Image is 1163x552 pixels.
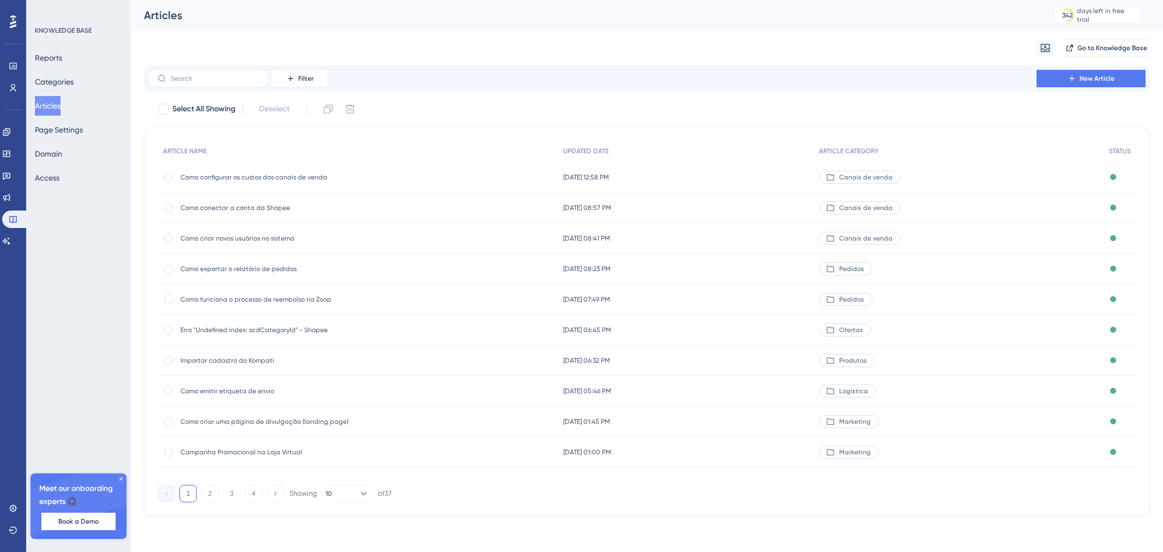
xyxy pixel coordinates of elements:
[180,417,355,426] span: Como criar uma página de divulgação (landing page)
[163,147,207,155] span: ARTICLE NAME
[378,489,391,499] div: of 37
[563,387,611,395] span: [DATE] 05:46 PM
[249,99,299,119] button: Deselect
[1063,39,1150,57] button: Go to Knowledge Base
[1109,147,1131,155] span: STATUS
[180,234,355,243] span: Como criar novos usuários no sistema
[180,203,355,212] span: Como conectar a conta da Shopee
[290,489,317,499] div: Showing
[839,265,864,273] span: Pedidos
[180,387,355,395] span: Como emitir etiqueta de envio
[563,203,611,212] span: [DATE] 08:57 PM
[259,103,290,116] span: Deselect
[1062,11,1072,20] div: 342
[180,295,355,304] span: Como funciona o processo de reembolso na Zoop
[179,485,197,502] button: 1
[201,485,219,502] button: 2
[180,173,355,182] span: Como configurar os custos dos canais de venda
[39,482,118,508] span: Meet our onboarding experts 🎧
[563,173,609,182] span: [DATE] 12:58 PM
[839,326,863,334] span: Ofertas
[35,120,83,140] button: Page Settings
[273,70,327,87] button: Filter
[144,8,1027,23] div: Articles
[1077,7,1137,24] div: days left in free trial
[563,417,610,426] span: [DATE] 01:45 PM
[326,489,332,498] span: 10
[1037,70,1146,87] button: New Article
[839,295,864,304] span: Pedidos
[35,48,62,68] button: Reports
[839,203,893,212] span: Canais de venda
[839,448,871,457] span: Marketing
[819,147,878,155] span: ARTICLE CATEGORY
[180,356,355,365] span: Importar cadastro do Kompati
[180,448,355,457] span: Campanha Promocional na Loja Virtual
[839,387,868,395] span: Logística
[171,75,259,82] input: Search
[35,26,92,35] div: KNOWLEDGE BASE
[839,234,893,243] span: Canais de venda
[41,513,116,530] button: Book a Demo
[35,72,74,92] button: Categories
[35,96,61,116] button: Articles
[563,326,611,334] span: [DATE] 06:45 PM
[563,147,608,155] span: UPDATED DATE
[58,517,99,526] span: Book a Demo
[563,265,611,273] span: [DATE] 08:23 PM
[298,74,314,83] span: Filter
[563,448,611,457] span: [DATE] 01:00 PM
[563,234,610,243] span: [DATE] 08:41 PM
[563,356,610,365] span: [DATE] 06:32 PM
[35,168,59,188] button: Access
[1077,44,1147,52] span: Go to Knowledge Base
[245,485,262,502] button: 4
[326,485,369,502] button: 10
[180,326,355,334] span: Erro "Undefined index: scdCategoryId" - Shopee
[1080,74,1114,83] span: New Article
[180,265,355,273] span: Como exportar o relatório de pedidos
[839,356,867,365] span: Produtos
[35,144,62,164] button: Domain
[223,485,240,502] button: 3
[172,103,236,116] span: Select All Showing
[563,295,610,304] span: [DATE] 07:49 PM
[839,417,871,426] span: Marketing
[839,173,893,182] span: Canais de venda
